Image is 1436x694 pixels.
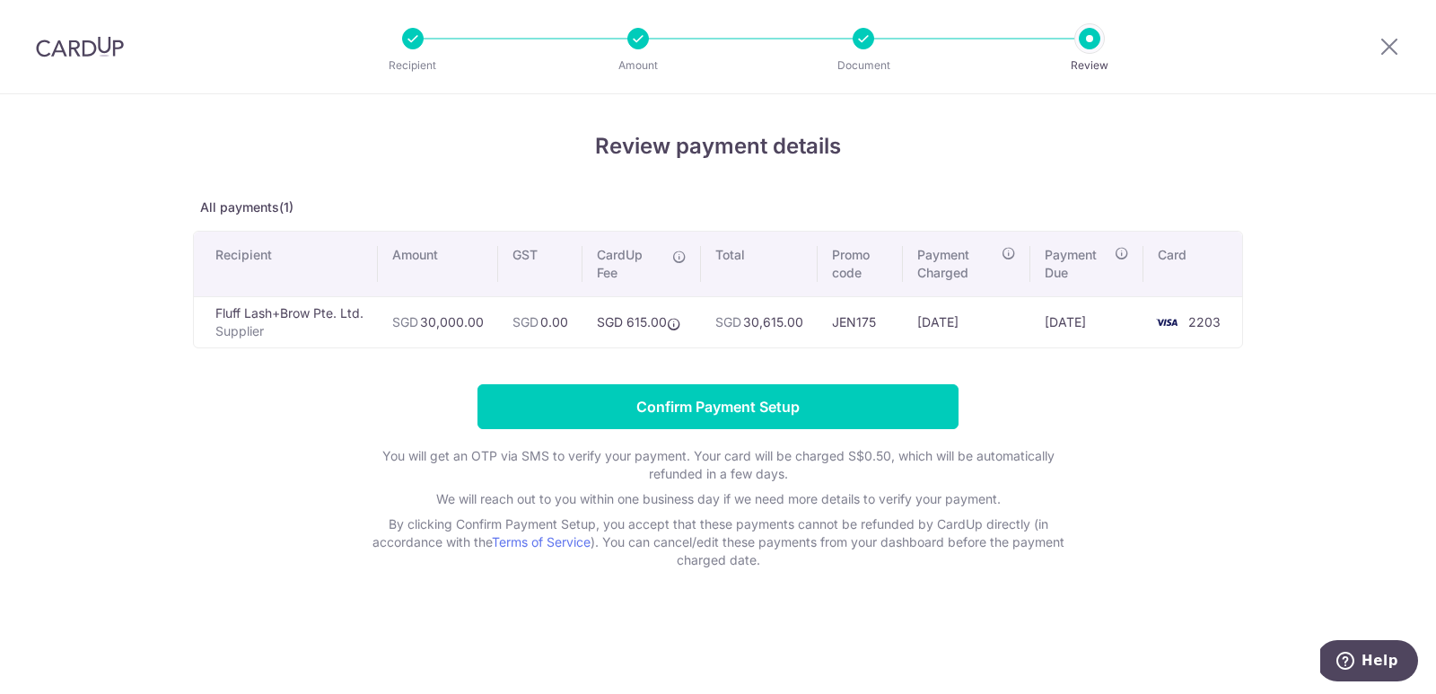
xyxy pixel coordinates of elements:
td: SGD 615.00 [582,296,701,347]
img: <span class="translation_missing" title="translation missing: en.account_steps.new_confirm_form.b... [1149,312,1185,333]
span: SGD [715,314,741,329]
span: SGD [512,314,538,329]
p: You will get an OTP via SMS to verify your payment. Your card will be charged S$0.50, which will ... [359,447,1077,483]
input: Confirm Payment Setup [477,384,959,429]
p: By clicking Confirm Payment Setup, you accept that these payments cannot be refunded by CardUp di... [359,515,1077,569]
p: Review [1023,57,1156,75]
td: 30,000.00 [378,296,498,347]
td: [DATE] [1030,296,1143,347]
th: Card [1143,232,1242,296]
h4: Review payment details [193,130,1243,163]
th: Promo code [818,232,903,296]
th: Total [701,232,818,296]
th: Recipient [194,232,378,296]
td: JEN175 [818,296,903,347]
span: CardUp Fee [597,246,663,282]
p: We will reach out to you within one business day if we need more details to verify your payment. [359,490,1077,508]
span: Payment Due [1045,246,1109,282]
p: All payments(1) [193,198,1243,216]
span: SGD [392,314,418,329]
p: Amount [572,57,705,75]
td: Fluff Lash+Brow Pte. Ltd. [194,296,378,347]
th: Amount [378,232,498,296]
a: Terms of Service [492,534,591,549]
span: 2203 [1188,314,1221,329]
p: Supplier [215,322,363,340]
img: CardUp [36,36,124,57]
td: [DATE] [903,296,1029,347]
span: Payment Charged [917,246,995,282]
td: 0.00 [498,296,582,347]
th: GST [498,232,582,296]
p: Document [797,57,930,75]
td: 30,615.00 [701,296,818,347]
iframe: Opens a widget where you can find more information [1320,640,1418,685]
p: Recipient [346,57,479,75]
